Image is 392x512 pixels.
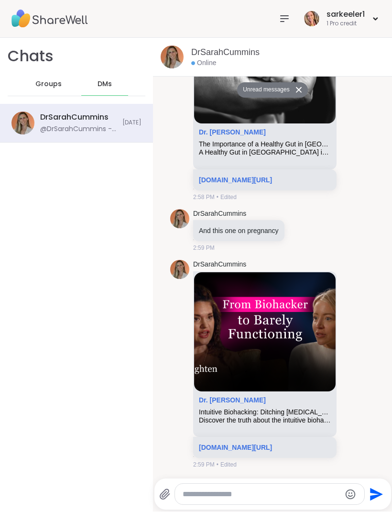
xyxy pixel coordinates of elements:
[8,46,54,67] h1: Chats
[220,193,237,202] span: Edited
[199,226,279,236] p: And this one on pregnancy
[122,119,142,127] span: [DATE]
[98,80,112,89] span: DMs
[11,2,88,36] img: ShareWell Nav Logo
[365,484,386,505] button: Send
[35,80,62,89] span: Groups
[193,210,246,219] a: DrSarahCummins
[193,244,215,253] span: 2:59 PM
[170,260,189,279] img: https://sharewell-space-live.sfo3.digitaloceanspaces.com/user-generated/b83244e3-9888-4f59-acb3-5...
[327,10,365,20] div: sarkeeler1
[217,461,218,469] span: •
[40,125,117,134] div: @DrSarahCummins - [URL][DOMAIN_NAME]
[170,210,189,229] img: https://sharewell-space-live.sfo3.digitaloceanspaces.com/user-generated/b83244e3-9888-4f59-acb3-5...
[199,409,331,417] div: Intuitive Biohacking: Ditching [MEDICAL_DATA] and Listening to Your Body in Pregnancy | [PERSON_N...
[193,461,215,469] span: 2:59 PM
[199,129,266,136] a: Attachment
[191,59,216,68] div: Online
[345,489,356,501] button: Emoji picker
[199,177,272,184] a: [DOMAIN_NAME][URL]
[199,397,266,404] a: Attachment
[327,20,365,28] div: 1 Pro credit
[220,461,237,469] span: Edited
[193,193,215,202] span: 2:58 PM
[194,273,336,392] img: Intuitive Biohacking: Ditching Perfectionism and Listening to Your Body in Pregnancy | Aggie Lal
[191,47,260,59] a: DrSarahCummins
[161,46,184,69] img: https://sharewell-space-live.sfo3.digitaloceanspaces.com/user-generated/b83244e3-9888-4f59-acb3-5...
[40,112,109,123] div: DrSarahCummins
[193,260,246,270] a: DrSarahCummins
[11,112,34,135] img: https://sharewell-space-live.sfo3.digitaloceanspaces.com/user-generated/b83244e3-9888-4f59-acb3-5...
[199,444,272,452] a: [DOMAIN_NAME][URL]
[199,417,331,425] div: Discover the truth about the intuitive biohacking during pregnancy in our the outspoken talk with...
[199,141,331,149] div: The Importance of a Healthy Gut in [GEOGRAPHIC_DATA]
[217,193,218,202] span: •
[183,490,341,500] textarea: Type your message
[237,83,292,98] button: Unread messages
[304,11,319,27] img: sarkeeler1
[199,149,331,157] div: A Healthy Gut in [GEOGRAPHIC_DATA] is one of the more important preparations I will always advise...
